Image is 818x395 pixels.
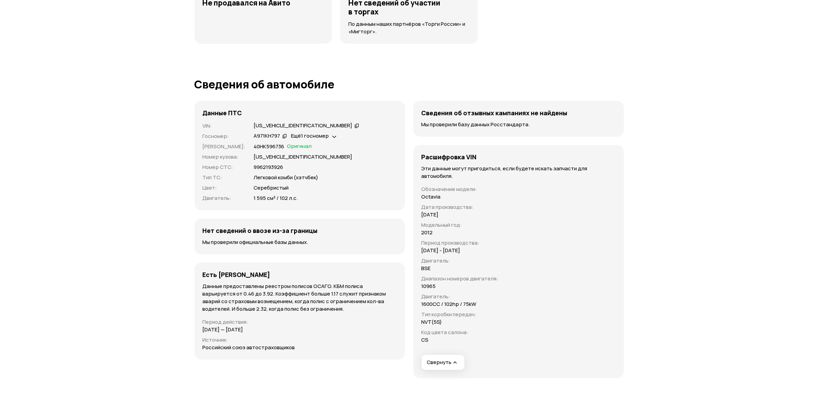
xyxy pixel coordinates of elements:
[422,239,498,247] p: Период производства :
[203,282,397,313] p: Данные предоставлены реестром полисов ОСАГО. КБМ полиса варьируется от 0.46 до 3.92. Коэффициент ...
[203,109,242,117] h4: Данные ПТС
[422,257,498,265] p: Двигатель :
[203,336,397,344] p: Источник :
[348,20,470,35] p: По данным наших партнёров «Торги России» и «Мигторг».
[254,143,284,150] p: 40НК596736
[203,344,295,351] p: Российский союз автостраховщиков
[203,143,246,150] p: [PERSON_NAME] :
[422,265,431,272] p: BSE
[422,247,460,254] p: [DATE] - [DATE]
[422,121,616,128] p: Мы проверили базу данных Росстандарта.
[203,227,318,234] h4: Нет сведений о ввозе из-за границы
[422,229,433,236] p: 2012
[422,193,441,201] p: Octavia
[427,359,459,366] span: Свернуть
[254,132,280,140] div: А971КН797
[422,221,498,229] p: Модельный год :
[203,184,246,192] p: Цвет :
[422,329,498,336] p: Код цвета салона :
[203,174,246,181] p: Тип ТС :
[194,78,624,90] h1: Сведения об автомобиле
[203,271,270,278] h4: Есть [PERSON_NAME]
[422,153,477,161] h4: Расшифровка VIN
[422,293,498,300] p: Двигатель :
[291,132,329,139] span: Ещё 1 госномер
[203,153,246,161] p: Номер кузова :
[203,318,397,326] p: Период действия :
[254,153,352,161] p: [US_VEHICLE_IDENTIFICATION_NUMBER]
[203,122,246,130] p: VIN :
[203,238,397,246] p: Мы проверили официальные базы данных.
[422,275,498,282] p: Диапазон номеров двигателя :
[254,194,298,202] p: 1 595 см³ / 102 л.с.
[422,165,616,180] p: Эти данные могут пригодиться, если будете искать запчасти для автомобиля.
[254,184,289,192] p: Серебристый
[254,163,283,171] p: 9962193926
[422,300,477,308] p: 1600CC / 102hp / 75kW
[422,336,429,344] p: CS
[422,185,498,193] p: Обозначение модели :
[203,163,246,171] p: Номер СТС :
[203,132,246,140] p: Госномер :
[422,318,442,326] p: NVT(5S)
[422,355,464,370] button: Свернуть
[422,109,568,117] h4: Сведения об отзывных кампаниях не найдены
[203,194,246,202] p: Двигатель :
[254,174,318,181] p: Легковой комби (хэтчбек)
[254,122,352,129] div: [US_VEHICLE_IDENTIFICATION_NUMBER]
[422,311,498,318] p: Тип коробки передач :
[203,326,243,333] p: [DATE] — [DATE]
[422,282,436,290] p: 10965
[422,211,439,218] p: [DATE]
[422,203,498,211] p: Дата производства :
[287,143,312,150] span: Оригинал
